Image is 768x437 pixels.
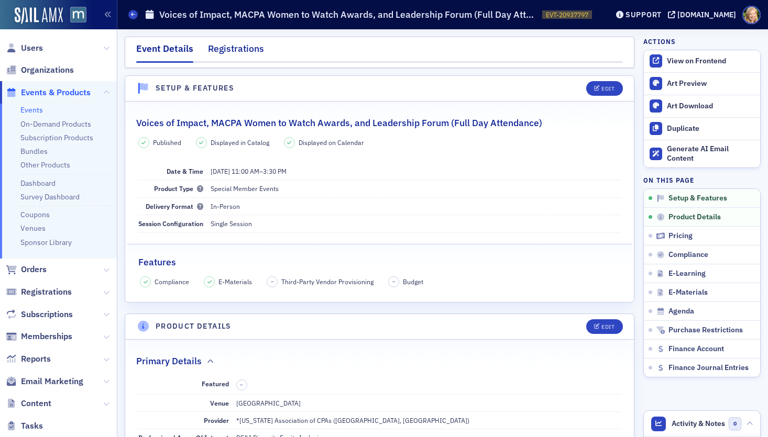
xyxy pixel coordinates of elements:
time: 11:00 AM [232,167,259,175]
h2: Voices of Impact, MACPA Women to Watch Awards, and Leadership Forum (Full Day Attendance) [136,116,542,130]
span: Compliance [668,250,708,260]
a: Survey Dashboard [20,192,80,201]
span: Profile [742,6,761,24]
span: [DATE] [211,167,230,175]
span: E-Learning [668,269,706,278]
div: Art Preview [667,79,755,88]
a: Content [6,398,51,409]
span: Registrations [21,286,72,298]
h4: Actions [643,37,676,46]
div: Support [626,10,662,19]
span: Single Session [211,219,252,228]
h1: Voices of Impact, MACPA Women to Watch Awards, and Leadership Forum (Full Day Attendance) [159,8,537,21]
span: Setup & Features [668,194,727,203]
span: Budget [403,277,423,286]
button: Edit [586,81,622,96]
span: Orders [21,264,47,275]
h4: On this page [643,175,761,185]
span: – [211,167,287,175]
div: Generate AI Email Content [667,144,755,163]
span: Displayed on Calendar [299,138,364,147]
span: Product Details [668,212,721,222]
span: Organizations [21,64,74,76]
h4: Setup & Features [156,83,234,94]
a: Venues [20,223,46,233]
div: Event Details [136,42,193,63]
button: Edit [586,319,622,334]
span: Users [21,42,43,54]
div: Registrations [208,42,264,61]
span: EVT-20937797 [546,10,588,19]
a: Users [6,42,43,54]
div: Edit [601,86,615,92]
span: Purchase Restrictions [668,326,743,335]
span: Reports [21,353,51,365]
time: 3:30 PM [263,167,287,175]
img: SailAMX [15,7,63,24]
h2: Features [138,255,176,269]
span: Tasks [21,420,43,432]
div: [DOMAIN_NAME] [677,10,736,19]
a: Art Download [644,95,760,117]
span: Delivery Format [146,202,203,210]
span: Email Marketing [21,376,83,387]
span: Third-Party Vendor Provisioning [281,277,374,286]
span: Special Member Events [211,184,279,193]
span: 0 [729,417,742,430]
span: Activity & Notes [672,418,725,429]
a: Organizations [6,64,74,76]
span: E-Materials [218,277,252,286]
a: Events [20,105,43,115]
span: In-Person [211,202,240,210]
span: Product Type [154,184,203,193]
a: View on Frontend [644,50,760,72]
span: Venue [210,399,229,407]
span: Memberships [21,331,72,342]
span: Displayed in Catalog [211,138,269,147]
a: Bundles [20,147,48,156]
a: Dashboard [20,178,56,188]
div: Art Download [667,102,755,111]
div: View on Frontend [667,57,755,66]
span: Agenda [668,307,694,316]
span: Provider [204,416,229,424]
span: E-Materials [668,288,708,297]
a: Email Marketing [6,376,83,387]
a: Subscriptions [6,309,73,320]
span: Featured [202,379,229,388]
span: Events & Products [21,87,91,98]
a: On-Demand Products [20,119,91,129]
span: Pricing [668,231,693,241]
a: View Homepage [63,7,86,25]
img: SailAMX [70,7,86,23]
div: Edit [601,324,615,330]
span: [GEOGRAPHIC_DATA] [236,399,301,407]
a: Other Products [20,160,70,170]
span: Compliance [155,277,189,286]
span: – [392,278,396,285]
button: Generate AI Email Content [644,140,760,168]
h4: Product Details [156,321,232,332]
span: Date & Time [167,167,203,175]
a: Reports [6,353,51,365]
a: Sponsor Library [20,238,72,247]
a: Subscription Products [20,133,93,142]
span: – [271,278,274,285]
a: Coupons [20,210,50,219]
div: Duplicate [667,124,755,133]
span: – [240,381,243,388]
span: Subscriptions [21,309,73,320]
a: Events & Products [6,87,91,98]
span: Session Configuration [138,219,203,228]
a: Registrations [6,286,72,298]
a: Art Preview [644,73,760,95]
h2: Primary Details [136,354,202,368]
span: Content [21,398,51,409]
button: Duplicate [644,117,760,140]
span: *[US_STATE] Association of CPAs ([GEOGRAPHIC_DATA], [GEOGRAPHIC_DATA]) [236,416,469,424]
span: Finance Journal Entries [668,363,749,373]
span: Finance Account [668,344,724,354]
a: Tasks [6,420,43,432]
a: Orders [6,264,47,275]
